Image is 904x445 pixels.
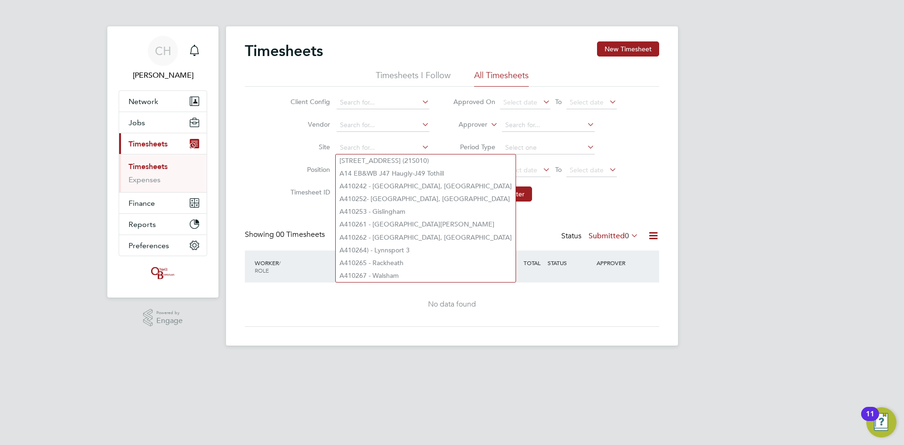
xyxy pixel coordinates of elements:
[337,96,429,109] input: Search for...
[119,193,207,213] button: Finance
[129,97,158,106] span: Network
[445,120,487,129] label: Approver
[129,162,168,171] a: Timesheets
[252,254,334,279] div: WORKER
[552,96,565,108] span: To
[474,70,529,87] li: All Timesheets
[597,41,659,57] button: New Timesheet
[288,97,330,106] label: Client Config
[149,266,177,281] img: oneillandbrennan-logo-retina.png
[245,230,327,240] div: Showing
[336,154,516,167] li: [STREET_ADDRESS] (21S010)
[570,98,604,106] span: Select date
[502,186,532,202] button: Filter
[336,180,516,193] li: A410242 - [GEOGRAPHIC_DATA], [GEOGRAPHIC_DATA]
[119,112,207,133] button: Jobs
[129,199,155,208] span: Finance
[594,254,643,271] div: APPROVER
[129,175,161,184] a: Expenses
[288,165,330,174] label: Position
[337,119,429,132] input: Search for...
[453,143,495,151] label: Period Type
[502,141,595,154] input: Select one
[503,98,537,106] span: Select date
[866,407,896,437] button: Open Resource Center, 11 new notifications
[255,267,269,274] span: ROLE
[245,41,323,60] h2: Timesheets
[107,26,218,298] nav: Main navigation
[156,309,183,317] span: Powered by
[288,188,330,196] label: Timesheet ID
[866,414,874,426] div: 11
[119,154,207,192] div: Timesheets
[276,230,325,239] span: 00 Timesheets
[119,266,207,281] a: Go to home page
[129,220,156,229] span: Reports
[334,254,415,279] div: PERIOD
[336,257,516,269] li: A410265 - Rackheath
[119,91,207,112] button: Network
[376,70,451,87] li: Timesheets I Follow
[570,166,604,174] span: Select date
[336,218,516,231] li: A410261 - [GEOGRAPHIC_DATA][PERSON_NAME]
[561,230,640,243] div: Status
[119,214,207,235] button: Reports
[524,259,541,267] span: TOTAL
[453,97,495,106] label: Approved On
[119,36,207,81] a: CH[PERSON_NAME]
[288,143,330,151] label: Site
[143,309,183,327] a: Powered byEngage
[589,231,638,241] label: Submitted
[336,193,516,205] li: A410252- [GEOGRAPHIC_DATA], [GEOGRAPHIC_DATA]
[129,139,168,148] span: Timesheets
[545,254,594,271] div: STATUS
[337,141,429,154] input: Search for...
[156,317,183,325] span: Engage
[502,119,595,132] input: Search for...
[129,118,145,127] span: Jobs
[336,205,516,218] li: A410253 - Gislingham
[129,241,169,250] span: Preferences
[336,244,516,257] li: A410264) - Lynnsport 3
[552,163,565,176] span: To
[336,231,516,244] li: A410262 - [GEOGRAPHIC_DATA], [GEOGRAPHIC_DATA]
[288,120,330,129] label: Vendor
[279,259,281,267] span: /
[155,45,171,57] span: CH
[336,269,516,282] li: A410267 - Walsham
[119,133,207,154] button: Timesheets
[503,166,537,174] span: Select date
[336,167,516,180] li: A14 EB&WB J47 Haugly-J49 Tothill
[254,299,650,309] div: No data found
[119,235,207,256] button: Preferences
[119,70,207,81] span: Ciaran Hoey
[625,231,629,241] span: 0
